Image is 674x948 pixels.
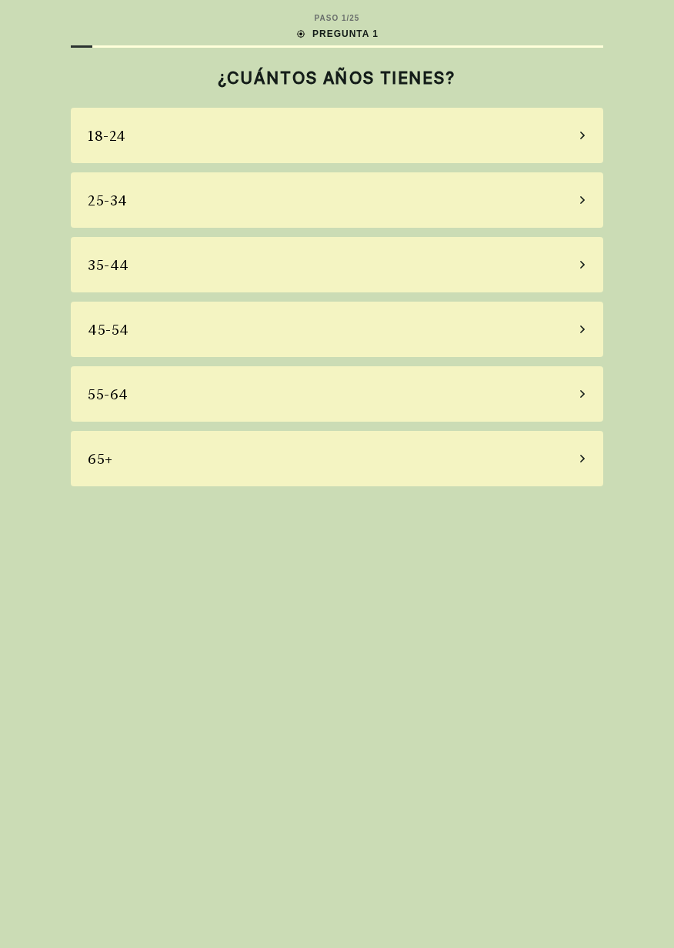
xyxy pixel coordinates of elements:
[315,12,360,24] div: PASO 1 / 25
[88,125,126,146] div: 18-24
[88,449,113,469] div: 65+
[71,68,603,88] h2: ¿CUÁNTOS AÑOS TIENES?
[295,27,379,41] div: PREGUNTA 1
[88,319,129,340] div: 45-54
[88,190,128,211] div: 25-34
[88,255,129,275] div: 35-44
[88,384,128,405] div: 55-64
